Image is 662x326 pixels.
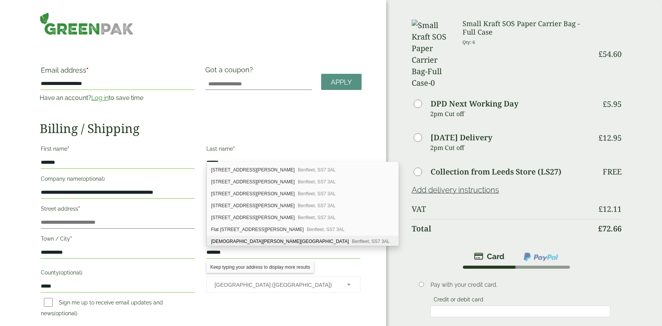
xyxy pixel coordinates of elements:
span: Benfleet, SS7 3AL [298,179,335,185]
span: Benfleet, SS7 3AL [298,191,335,196]
span: £ [603,99,607,109]
div: Flat 5, The Laurels, 170 Kenneth Road [207,188,399,200]
label: Town / City [41,233,195,246]
img: Small Kraft SOS Paper Carrier Bag-Full Case-0 [412,20,454,89]
label: Last name [206,143,360,156]
iframe: Secure card payment input frame [433,308,608,315]
span: Benfleet, SS7 3AL [352,239,390,244]
div: Flat 7, The Laurels, 170 Kenneth Road [207,212,399,224]
label: DPD Next Working Day [431,100,518,108]
span: (optional) [54,310,77,316]
p: Free [603,167,622,176]
span: £ [598,133,603,143]
label: Collection from Leeds Store (LS27) [431,168,561,176]
label: [DATE] Delivery [431,134,492,141]
img: GreenPak Supplies [40,12,133,35]
span: £ [598,49,603,59]
label: Got a coupon? [205,66,256,78]
p: 2pm Cut off [430,142,593,153]
bdi: 12.95 [598,133,622,143]
label: Credit or debit card [431,296,486,305]
abbr: required [70,236,72,242]
img: stripe.png [474,252,504,261]
label: County [41,267,195,280]
h3: Small Kraft SOS Paper Carrier Bag - Full Case [463,20,593,36]
span: Benfleet, SS7 3AL [307,227,345,232]
div: Thundersley Congregational Church, Kenneth Road [207,236,399,247]
p: 2pm Cut off [430,108,593,120]
abbr: required [86,66,89,74]
span: Benfleet, SS7 3AL [298,215,335,220]
a: Apply [321,74,362,90]
span: £ [598,223,602,234]
a: Add delivery instructions [412,185,499,195]
label: Company name [41,173,195,186]
bdi: 72.66 [598,223,622,234]
span: Apply [331,78,352,86]
div: Flat 4, The Laurels, 170 Kenneth Road [207,176,399,188]
label: Street address [41,203,195,216]
th: VAT [412,200,593,218]
label: Email address [41,67,195,78]
div: Flat 6, The Laurels, 170 Kenneth Road [207,200,399,212]
div: Flat 3, The Laurels, 170 Kenneth Road [207,164,399,176]
abbr: required [78,206,80,212]
span: Benfleet, SS7 3AL [298,203,335,208]
div: Flat 8, The Laurels, 170 Kenneth Road [207,224,399,236]
img: ppcp-gateway.png [523,252,559,262]
span: Country/Region [206,276,360,293]
small: Qty: 6 [463,39,475,45]
bdi: 54.60 [598,49,622,59]
label: First name [41,143,195,156]
abbr: required [233,146,235,152]
label: Sign me up to receive email updates and news [41,299,163,319]
p: Have an account? to save time [40,93,196,103]
span: £ [598,204,603,214]
div: Keep typing your address to display more results [206,261,314,273]
span: (optional) [59,269,82,276]
h2: Billing / Shipping [40,121,362,136]
span: (optional) [81,176,105,182]
p: Pay with your credit card. [431,281,610,289]
bdi: 12.11 [598,204,622,214]
input: Sign me up to receive email updates and news(optional) [44,298,53,307]
th: Total [412,219,593,238]
a: Log in [91,94,109,101]
span: Benfleet, SS7 3AL [298,167,335,173]
bdi: 5.95 [603,99,622,109]
abbr: required [67,146,69,152]
span: United Kingdom (UK) [215,277,337,293]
